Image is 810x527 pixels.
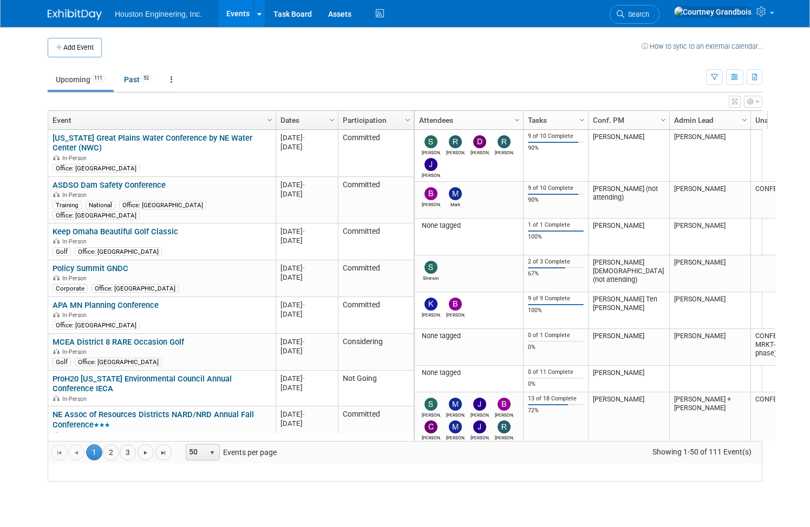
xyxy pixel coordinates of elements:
[449,135,462,148] img: Rachel Olm
[62,432,90,439] span: In-Person
[528,196,584,204] div: 90%
[419,111,516,129] a: Attendees
[419,368,519,377] div: None tagged
[449,298,462,311] img: Brett Gunderson
[674,111,743,129] a: Admin Lead
[528,407,584,414] div: 72%
[53,337,184,347] a: MCEA District 8 RARE Occasion Golf
[62,348,90,355] span: In-Person
[495,433,514,440] div: Ryan Roenigk
[528,233,584,241] div: 100%
[512,111,524,127] a: Column Settings
[577,111,589,127] a: Column Settings
[495,411,514,418] div: Bob Gregalunas
[280,300,333,309] div: [DATE]
[280,309,333,319] div: [DATE]
[53,275,60,280] img: In-Person Event
[55,449,63,457] span: Go to the first page
[53,263,128,273] a: Policy Summit GNDC
[659,116,668,124] span: Column Settings
[48,69,114,90] a: Upcoming111
[62,312,90,319] span: In-Person
[422,433,441,440] div: Connor Kelley
[140,74,152,82] span: 52
[338,260,414,297] td: Committed
[424,135,437,148] img: Sara Mechtenberg
[62,396,90,403] span: In-Person
[593,111,662,129] a: Conf. PM
[471,433,489,440] div: Jacob Garder
[498,135,511,148] img: Ryan Winkel
[86,201,115,209] div: National
[528,380,584,388] div: 0%
[343,111,407,129] a: Participation
[624,10,649,18] span: Search
[186,445,205,460] span: 50
[280,346,333,355] div: [DATE]
[528,144,584,152] div: 90%
[53,164,140,173] div: Office: [GEOGRAPHIC_DATA]
[403,116,412,124] span: Column Settings
[53,133,252,153] a: [US_STATE] Great Plains Water Conference by NE Water Center (NWC)
[422,411,441,418] div: Sara Mechtenberg
[53,155,60,160] img: In-Person Event
[498,420,511,433] img: Ryan Roenigk
[53,312,60,317] img: In-Person Event
[62,192,90,199] span: In-Person
[92,284,179,293] div: Office: [GEOGRAPHIC_DATA]
[75,358,162,366] div: Office: [GEOGRAPHIC_DATA]
[280,383,333,392] div: [DATE]
[669,182,750,219] td: [PERSON_NAME]
[53,247,71,256] div: Golf
[53,227,178,236] a: Keep Omaha Beautiful Golf Classic
[338,371,414,407] td: Not Going
[528,395,584,403] div: 13 of 18 Complete
[528,332,584,339] div: 0 of 1 Complete
[471,411,489,418] div: Janel Kaufman
[495,148,514,155] div: Ryan Winkel
[338,130,414,177] td: Committed
[338,334,414,371] td: Considering
[424,398,437,411] img: Sara Mechtenberg
[528,133,584,140] div: 9 of 10 Complete
[473,420,486,433] img: Jacob Garder
[588,292,669,329] td: [PERSON_NAME] Ten [PERSON_NAME]
[528,258,584,266] div: 2 of 3 Complete
[62,155,90,162] span: In-Person
[338,297,414,334] td: Committed
[643,444,762,459] span: Showing 1-50 of 111 Event(s)
[280,419,333,428] div: [DATE]
[528,185,584,192] div: 9 of 10 Complete
[578,116,586,124] span: Column Settings
[446,200,465,207] div: Mark Jacobs
[53,300,159,310] a: APA MN Planning Conference
[280,263,333,273] div: [DATE]
[75,247,162,256] div: Office: [GEOGRAPHIC_DATA]
[208,449,217,457] span: select
[419,221,519,230] div: None tagged
[303,410,305,418] span: -
[739,111,751,127] a: Column Settings
[303,374,305,383] span: -
[338,406,414,453] td: Committed
[303,301,305,309] span: -
[588,219,669,255] td: [PERSON_NAME]
[103,444,119,460] a: 2
[141,449,150,457] span: Go to the next page
[280,189,333,199] div: [DATE]
[280,133,333,142] div: [DATE]
[338,223,414,260] td: Committed
[53,238,60,243] img: In-Person Event
[588,255,669,292] td: [PERSON_NAME][DEMOGRAPHIC_DATA] (not attending)
[422,274,441,281] div: Sherwin Wanner
[528,368,584,376] div: 0 of 11 Complete
[72,449,81,457] span: Go to the previous page
[588,130,669,182] td: [PERSON_NAME]
[528,344,584,351] div: 0%
[159,449,168,457] span: Go to the last page
[264,111,276,127] a: Column Settings
[740,116,749,124] span: Column Settings
[498,398,511,411] img: Bob Gregalunas
[280,142,333,151] div: [DATE]
[513,116,521,124] span: Column Settings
